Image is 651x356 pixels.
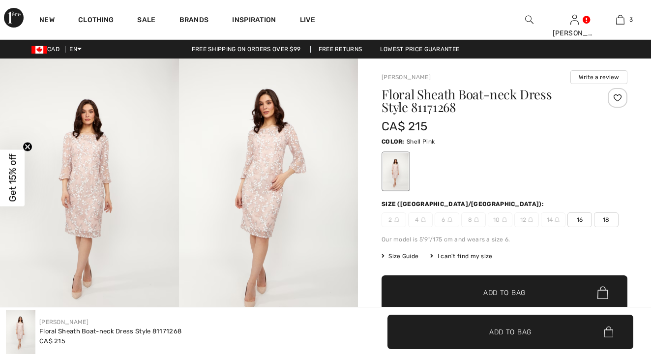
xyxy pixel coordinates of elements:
img: Floral Sheath Boat-Neck Dress Style 81171268 [6,310,35,354]
span: EN [69,46,82,53]
img: My Info [570,14,579,26]
span: 6 [435,212,459,227]
span: 2 [382,212,406,227]
button: Close teaser [23,142,32,152]
a: New [39,16,55,26]
img: My Bag [616,14,624,26]
span: Add to Bag [489,326,532,337]
span: 18 [594,212,619,227]
a: Clothing [78,16,114,26]
h1: Floral Sheath Boat-neck Dress Style 81171268 [382,88,587,114]
button: Write a review [570,70,627,84]
span: Add to Bag [483,288,526,298]
img: ring-m.svg [421,217,426,222]
span: Shell Pink [407,138,435,145]
div: [PERSON_NAME] [553,28,597,38]
img: 1ère Avenue [4,8,24,28]
span: 16 [567,212,592,227]
span: 3 [629,15,633,24]
a: [PERSON_NAME] [39,319,89,326]
a: Sign In [570,15,579,24]
span: 4 [408,212,433,227]
span: 8 [461,212,486,227]
div: Our model is 5'9"/175 cm and wears a size 6. [382,235,627,244]
img: ring-m.svg [528,217,533,222]
div: Shell Pink [383,153,409,190]
a: Lowest Price Guarantee [372,46,468,53]
a: 3 [598,14,643,26]
a: Free Returns [310,46,371,53]
img: search the website [525,14,533,26]
button: Add to Bag [387,315,633,349]
img: ring-m.svg [555,217,560,222]
img: Bag.svg [604,326,613,337]
span: Inspiration [232,16,276,26]
img: ring-m.svg [447,217,452,222]
span: CAD [31,46,63,53]
img: ring-m.svg [502,217,507,222]
span: 12 [514,212,539,227]
iframe: Opens a widget where you can find more information [588,282,641,307]
span: Color: [382,138,405,145]
span: Get 15% off [7,154,18,202]
a: Free shipping on orders over $99 [184,46,309,53]
span: CA$ 215 [382,119,427,133]
span: CA$ 215 [39,337,65,345]
img: ring-m.svg [474,217,479,222]
button: Add to Bag [382,275,627,310]
div: I can't find my size [430,252,492,261]
a: Brands [179,16,209,26]
a: Live [300,15,315,25]
img: Floral Sheath Boat-Neck Dress Style 81171268. 2 [179,59,358,327]
a: [PERSON_NAME] [382,74,431,81]
span: 10 [488,212,512,227]
span: 14 [541,212,565,227]
img: Canadian Dollar [31,46,47,54]
span: Size Guide [382,252,418,261]
img: ring-m.svg [394,217,399,222]
a: Sale [137,16,155,26]
div: Size ([GEOGRAPHIC_DATA]/[GEOGRAPHIC_DATA]): [382,200,546,208]
div: Floral Sheath Boat-neck Dress Style 81171268 [39,326,181,336]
